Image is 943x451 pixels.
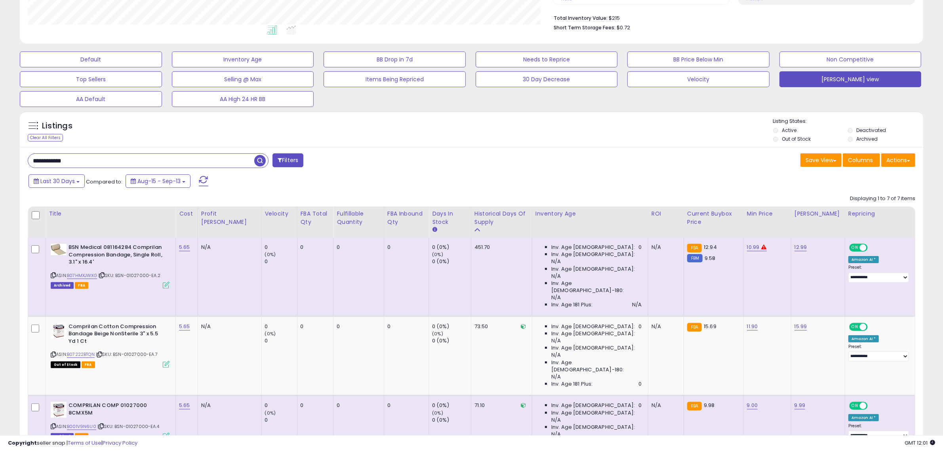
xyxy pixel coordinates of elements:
small: (0%) [432,410,443,416]
span: Inv. Age [DEMOGRAPHIC_DATA]-180: [551,359,642,373]
span: N/A [632,301,642,308]
div: Amazon AI * [848,256,879,263]
b: COMPRILAN COMP 01027000 8CMX5M [69,402,165,419]
button: Selling @ Max [172,71,314,87]
button: Default [20,52,162,67]
div: 0 [387,323,423,330]
small: (0%) [432,251,443,258]
button: Filters [272,153,303,167]
label: Out of Stock [782,136,811,142]
a: B07222BTQN [67,351,95,358]
div: 0 (0%) [432,258,471,265]
div: Velocity [265,210,294,218]
small: FBA [687,402,702,411]
div: Displaying 1 to 7 of 7 items [850,195,915,203]
div: N/A [652,323,678,330]
span: Inv. Age [DEMOGRAPHIC_DATA]: [551,424,635,431]
div: Preset: [848,423,909,441]
div: [PERSON_NAME] [794,210,842,218]
a: 9.00 [747,401,758,409]
small: FBA [687,323,702,332]
button: AA High 24 HR BB [172,91,314,107]
div: ROI [652,210,680,218]
button: Non Competitive [779,52,922,67]
span: 9.58 [705,254,716,262]
div: 0 (0%) [432,417,471,424]
small: (0%) [432,331,443,337]
span: N/A [551,258,561,265]
button: Actions [881,153,915,167]
div: Amazon AI * [848,414,879,421]
span: $0.72 [617,24,630,31]
div: N/A [201,244,255,251]
button: Inventory Age [172,52,314,67]
a: B07HMXJWXG [67,272,97,279]
span: All listings that are currently out of stock and unavailable for purchase on Amazon [51,361,80,368]
a: Privacy Policy [103,439,137,447]
div: ASIN: [51,402,170,439]
div: FBA inbound Qty [387,210,426,226]
small: Days In Stock. [432,226,437,233]
a: 11.90 [747,323,758,331]
span: OFF [867,245,879,251]
b: Total Inventory Value: [554,15,608,21]
div: Title [49,210,172,218]
span: | SKU: BSN-01027000-EA.4 [97,423,159,430]
span: Compared to: [86,178,122,185]
div: Fulfillable Quantity [337,210,380,226]
span: FBA [75,282,88,289]
span: 0 [639,244,642,251]
div: 73.50 [474,323,526,330]
a: 5.65 [179,401,190,409]
button: Items Being Repriced [324,71,466,87]
span: Inv. Age 181 Plus: [551,301,593,308]
div: N/A [652,244,678,251]
label: Archived [857,136,878,142]
div: 0 (0%) [432,337,471,344]
div: ASIN: [51,244,170,288]
div: FBA Total Qty [301,210,330,226]
div: 0 [337,323,377,330]
button: BB Price Below Min [627,52,770,67]
span: ON [850,323,860,330]
div: Profit [PERSON_NAME] [201,210,258,226]
button: Needs to Reprice [476,52,618,67]
button: [PERSON_NAME] view [779,71,922,87]
a: B001V9N6U0 [67,423,96,430]
div: 0 [265,323,297,330]
span: Inv. Age [DEMOGRAPHIC_DATA]: [551,409,635,417]
div: ASIN: [51,323,170,367]
span: OFF [867,323,879,330]
img: 51UJKT0aB5L._SL40_.jpg [51,402,67,418]
span: ON [850,403,860,409]
div: Preset: [848,344,909,362]
li: $215 [554,13,909,22]
a: 9.99 [794,401,806,409]
span: N/A [551,337,561,344]
span: 0 [639,402,642,409]
div: N/A [201,402,255,409]
button: Aug-15 - Sep-13 [126,174,191,188]
span: 9.98 [704,401,715,409]
h5: Listings [42,120,72,132]
div: 0 [387,244,423,251]
span: Listings that have been deleted from Seller Central [51,282,74,289]
div: Clear All Filters [28,134,63,141]
div: 0 (0%) [432,323,471,330]
div: 0 (0%) [432,244,471,251]
span: Aug-15 - Sep-13 [137,177,181,185]
span: | SKU: BSN-01027000-EA.7 [96,351,158,357]
button: AA Default [20,91,162,107]
div: N/A [201,323,255,330]
div: 0 [337,402,377,409]
b: Short Term Storage Fees: [554,24,615,31]
button: Last 30 Days [29,174,85,188]
small: FBA [687,244,702,252]
span: 0 [639,323,642,330]
a: 10.99 [747,243,760,251]
div: 0 [265,244,297,251]
label: Deactivated [857,127,886,134]
span: Inv. Age [DEMOGRAPHIC_DATA]: [551,330,635,337]
span: 15.69 [704,323,716,330]
div: seller snap | | [8,440,137,447]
